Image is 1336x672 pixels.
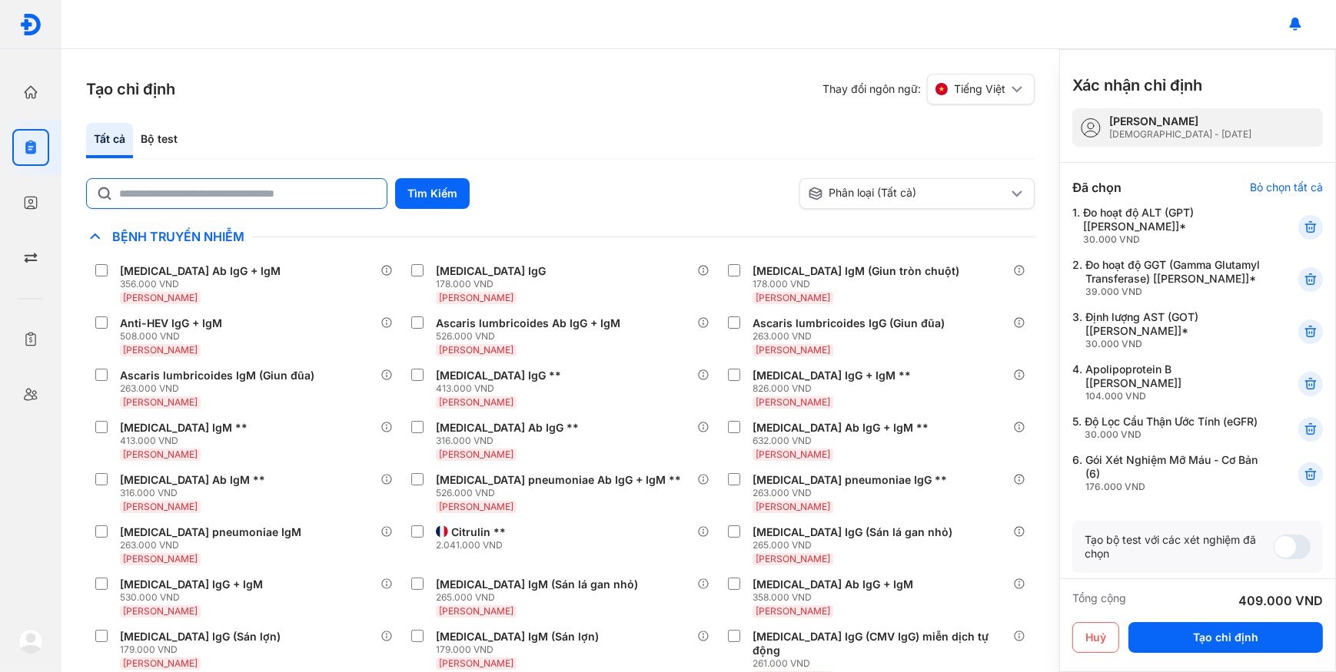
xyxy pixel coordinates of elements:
div: 263.000 VND [753,330,951,343]
h3: Tạo chỉ định [86,78,175,100]
div: Phân loại (Tất cả) [808,186,1009,201]
span: [PERSON_NAME] [439,292,513,303]
span: [PERSON_NAME] [756,501,830,512]
div: [MEDICAL_DATA] IgG + IgM ** [753,369,911,382]
span: [PERSON_NAME] [123,292,198,303]
div: [MEDICAL_DATA] IgG + IgM [120,578,263,591]
div: Ascaris lumbricoides IgG (Giun đũa) [753,316,945,330]
span: [PERSON_NAME] [756,344,830,356]
span: [PERSON_NAME] [756,605,830,617]
div: [MEDICAL_DATA] IgG [436,264,546,278]
span: [PERSON_NAME] [123,501,198,512]
div: 1. [1072,206,1261,246]
div: Apolipoprotein B [[PERSON_NAME]] [1085,362,1261,402]
img: logo [19,13,42,36]
div: [MEDICAL_DATA] IgG (Sán lợn) [120,630,281,644]
div: 30.000 VND [1085,338,1261,350]
span: [PERSON_NAME] [756,396,830,408]
div: 6. [1072,453,1261,493]
div: 508.000 VND [120,330,228,343]
span: [PERSON_NAME] [123,344,198,356]
div: 530.000 VND [120,591,269,604]
button: Tìm Kiếm [395,178,470,209]
div: 413.000 VND [120,435,254,447]
div: 265.000 VND [436,591,644,604]
div: [MEDICAL_DATA] pneumoniae IgM [120,525,301,539]
div: 2.041.000 VND [436,539,512,551]
div: 5. [1072,415,1261,441]
div: 632.000 VND [753,435,935,447]
div: Thay đổi ngôn ngữ: [823,74,1035,104]
div: 3. [1072,310,1261,350]
div: 179.000 VND [436,644,605,656]
div: [MEDICAL_DATA] IgM ** [120,421,248,435]
div: 356.000 VND [120,278,287,290]
div: 4. [1072,362,1261,402]
div: [MEDICAL_DATA] IgM (Giun tròn chuột) [753,264,959,278]
div: Citrulin ** [451,525,506,539]
div: 316.000 VND [436,435,585,447]
div: 263.000 VND [753,487,953,499]
div: 526.000 VND [436,330,626,343]
span: [PERSON_NAME] [756,449,830,460]
div: 263.000 VND [120,539,307,551]
div: [MEDICAL_DATA] pneumoniae Ab IgG + IgM ** [436,473,681,487]
div: [PERSON_NAME] [1109,114,1251,128]
div: 826.000 VND [753,382,917,395]
button: Huỷ [1072,622,1119,653]
span: [PERSON_NAME] [123,396,198,408]
span: Tiếng Việt [954,82,1005,96]
div: Ascaris lumbricoides Ab IgG + IgM [436,316,620,330]
img: logo [18,629,43,654]
div: 30.000 VND [1083,233,1261,246]
div: Tổng cộng [1072,591,1126,610]
span: [PERSON_NAME] [123,553,198,564]
span: [PERSON_NAME] [123,449,198,460]
div: Độ Lọc Cầu Thận Ước Tính (eGFR) [1085,415,1258,441]
span: [PERSON_NAME] [756,553,830,564]
span: [PERSON_NAME] [439,344,513,356]
div: 526.000 VND [436,487,687,499]
span: [PERSON_NAME] [439,501,513,512]
div: 30.000 VND [1085,429,1258,441]
div: [MEDICAL_DATA] IgG (Sán lá gan nhỏ) [753,525,952,539]
div: [MEDICAL_DATA] Ab IgG + IgM [120,264,281,278]
div: 358.000 VND [753,591,919,604]
div: [MEDICAL_DATA] Ab IgG + IgM ** [753,421,929,435]
div: 413.000 VND [436,382,567,395]
div: Đo hoạt độ GGT (Gamma Glutamyl Transferase) [[PERSON_NAME]]* [1085,258,1261,298]
div: [DEMOGRAPHIC_DATA] - [DATE] [1109,128,1251,141]
span: Bệnh Truyền Nhiễm [105,229,252,244]
span: [PERSON_NAME] [439,396,513,408]
span: [PERSON_NAME] [439,449,513,460]
div: Định lượng AST (GOT) [[PERSON_NAME]]* [1085,310,1261,350]
div: [MEDICAL_DATA] IgG (CMV IgG) miễn dịch tự động [753,630,1007,657]
div: 263.000 VND [120,382,321,395]
div: Đã chọn [1072,178,1122,197]
div: [MEDICAL_DATA] IgG ** [436,369,561,382]
div: Bỏ chọn tất cả [1250,180,1323,194]
span: [PERSON_NAME] [756,292,830,303]
div: 178.000 VND [436,278,552,290]
div: 2. [1072,258,1261,298]
div: Tất cả [86,123,133,158]
div: 261.000 VND [753,657,1013,670]
div: Bộ test [133,123,185,158]
span: [PERSON_NAME] [439,657,513,669]
span: [PERSON_NAME] [123,605,198,617]
div: 179.000 VND [120,644,287,656]
div: 176.000 VND [1085,481,1261,493]
div: 104.000 VND [1085,390,1261,402]
div: Anti-HEV IgG + IgM [120,316,222,330]
div: [MEDICAL_DATA] IgM (Sán lợn) [436,630,599,644]
div: [MEDICAL_DATA] Ab IgG + IgM [753,578,913,591]
div: 39.000 VND [1085,286,1261,298]
div: 265.000 VND [753,539,959,551]
div: [MEDICAL_DATA] pneumoniae IgG ** [753,473,947,487]
div: 409.000 VND [1238,591,1323,610]
h3: Xác nhận chỉ định [1072,74,1202,96]
div: 178.000 VND [753,278,965,290]
div: [MEDICAL_DATA] Ab IgG ** [436,421,579,435]
div: Ascaris lumbricoides IgM (Giun đũa) [120,369,314,382]
div: [MEDICAL_DATA] IgM (Sán lá gan nhỏ) [436,578,638,591]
